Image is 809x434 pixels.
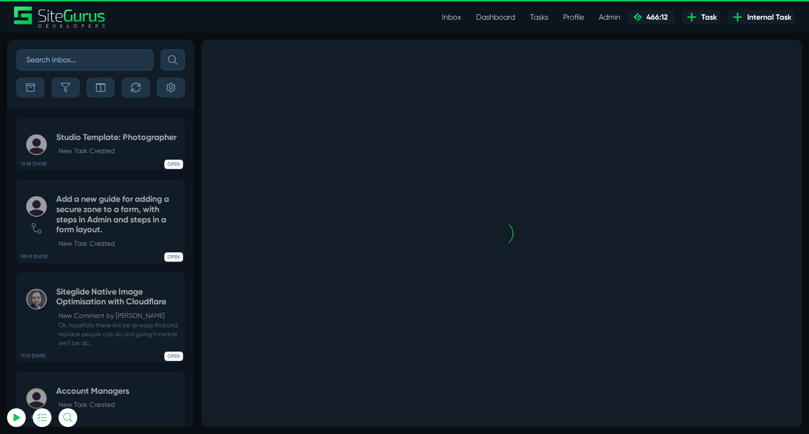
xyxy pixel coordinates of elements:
[59,311,180,321] p: New Comment by [PERSON_NAME]
[434,8,469,27] a: Inbox
[56,386,129,397] h5: Account Managers
[21,161,46,168] b: 13:58 [DATE]
[522,8,556,27] a: Tasks
[743,12,791,23] span: Internal Task
[21,253,47,260] b: 08:01 [DATE]
[16,49,154,71] input: Search Inbox...
[164,352,183,361] span: OPEN
[16,118,185,171] a: 13:58 [DATE] Studio Template: PhotographerNew Task Created OPEN
[56,287,180,307] h5: Siteglide Native Image Optimisation with Cloudflare
[164,160,183,169] span: OPEN
[59,239,180,249] p: New Task Created
[698,12,717,23] span: Task
[14,7,106,28] img: Sitegurus Logo
[728,10,795,24] a: Internal Task
[682,10,721,24] a: Task
[30,110,133,131] input: Email
[30,165,133,185] button: Log In
[164,252,183,262] span: OPEN
[16,180,185,263] a: 08:01 [DATE] Add a new guide for adding a secure zone to a form, with steps in Admin and steps in...
[469,8,522,27] a: Dashboard
[59,146,177,156] p: New Task Created
[14,7,106,28] a: SiteGurus
[591,8,628,27] a: Admin
[56,132,177,143] h5: Studio Template: Photographer
[56,194,180,235] h5: Add a new guide for adding a secure zone to a form, with steps in Admin and steps in a form layout.
[56,321,180,348] small: Ok, hopefully there will be an easy find and replace people can do and going forwards we'll be ab...
[21,353,45,360] b: 17:22 [DATE]
[643,13,668,22] span: 466:12
[556,8,591,27] a: Profile
[628,10,675,24] a: 466:12
[59,400,129,410] p: New Task Created
[16,272,185,362] a: 17:22 [DATE] Siteglide Native Image Optimisation with CloudflareNew Comment by [PERSON_NAME] Ok, ...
